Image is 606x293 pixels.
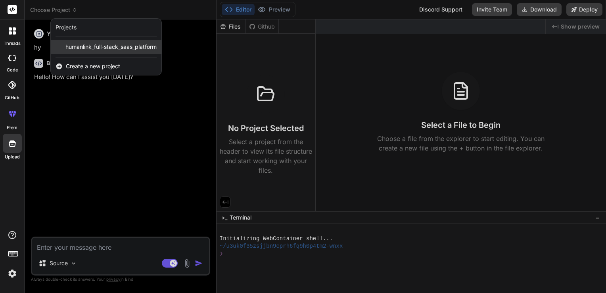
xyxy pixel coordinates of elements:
[4,40,21,47] label: threads
[65,43,157,51] span: humanlink_full-stack_saas_platform
[66,62,120,70] span: Create a new project
[6,267,19,280] img: settings
[7,67,18,73] label: code
[5,94,19,101] label: GitHub
[7,124,17,131] label: prem
[56,23,77,31] div: Projects
[5,154,20,160] label: Upload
